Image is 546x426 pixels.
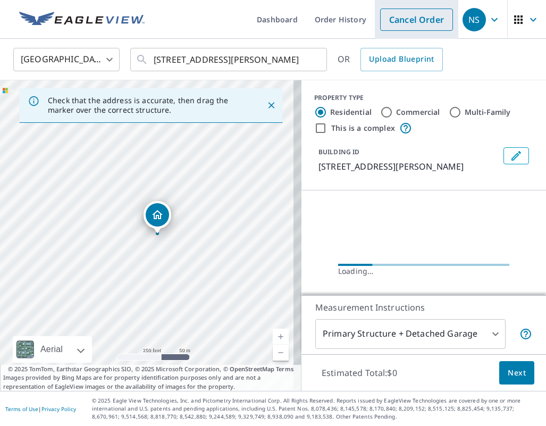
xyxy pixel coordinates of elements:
div: Aerial [37,336,66,363]
button: Next [499,361,534,385]
a: Terms of Use [5,405,38,413]
p: Estimated Total: $0 [313,361,406,385]
button: Edit building 1 [503,147,529,164]
label: Commercial [396,107,440,118]
div: Aerial [13,336,92,363]
label: Residential [330,107,372,118]
a: Upload Blueprint [360,48,442,71]
p: © 2025 Eagle View Technologies, Inc. and Pictometry International Corp. All Rights Reserved. Repo... [92,397,541,421]
label: This is a complex [331,123,395,133]
div: PROPERTY TYPE [314,93,533,103]
span: Next [508,366,526,380]
a: Current Level 17, Zoom Out [273,345,289,361]
span: © 2025 TomTom, Earthstar Geographics SIO, © 2025 Microsoft Corporation, © [8,365,293,374]
label: Multi-Family [465,107,511,118]
a: Current Level 17, Zoom In [273,329,289,345]
a: Terms [276,365,293,373]
button: Close [264,98,278,112]
div: Primary Structure + Detached Garage [315,319,506,349]
p: Measurement Instructions [315,301,532,314]
input: Search by address or latitude-longitude [154,45,305,74]
div: [GEOGRAPHIC_DATA] [13,45,120,74]
p: Check that the address is accurate, then drag the marker over the correct structure. [48,96,247,115]
div: OR [338,48,443,71]
a: OpenStreetMap [230,365,274,373]
a: Cancel Order [380,9,453,31]
p: [STREET_ADDRESS][PERSON_NAME] [318,160,499,173]
span: Upload Blueprint [369,53,434,66]
div: Loading… [338,266,509,277]
p: BUILDING ID [318,147,359,156]
span: Your report will include the primary structure and a detached garage if one exists. [519,328,532,340]
p: | [5,406,76,412]
a: Privacy Policy [41,405,76,413]
div: Dropped pin, building 1, Residential property, 25557 Arthur Pl Chantilly, VA 20152 [144,201,171,234]
img: EV Logo [19,12,145,28]
div: NS [463,8,486,31]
